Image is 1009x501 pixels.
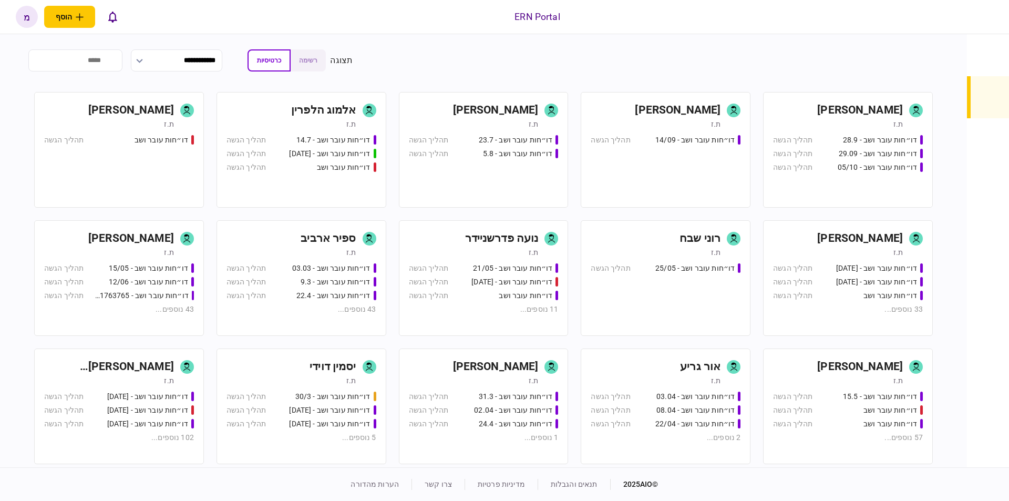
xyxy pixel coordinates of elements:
div: 1 נוספים ... [409,432,559,443]
span: כרטיסיות [257,57,281,64]
div: ת.ז [893,247,903,258]
div: דו״חות עובר ושב - 03.03 [292,263,370,274]
a: מדיניות פרטיות [478,480,525,488]
div: דו״חות עובר ושב - 15.5 [843,391,917,402]
div: תהליך הגשה [773,405,812,416]
div: דו״חות עובר ושב [135,135,188,146]
div: דו״חות עובר ושב - 14.7 [296,135,370,146]
div: תהליך הגשה [44,290,84,301]
div: אור גריע [680,359,720,375]
button: רשימה [291,49,326,71]
div: תהליך הגשה [44,405,84,416]
div: דו״חות עובר ושב [863,418,917,430]
a: הערות מהדורה [351,480,399,488]
div: © 2025 AIO [610,479,658,490]
div: תהליך הגשה [226,418,266,430]
a: [PERSON_NAME]ת.זדו״חות עובר ושב - 14/09תהליך הגשה [581,92,750,208]
div: ת.ז [711,247,720,258]
div: דו״חות עובר ושב - 5.8 [483,148,553,159]
div: תהליך הגשה [591,263,630,274]
button: כרטיסיות [248,49,291,71]
div: תהליך הגשה [409,263,448,274]
div: דו״חות עובר ושב - 28.9 [843,135,917,146]
a: ספיר ארביבת.זדו״חות עובר ושב - 03.03תהליך הגשהדו״חות עובר ושב - 9.3תהליך הגשהדו״חות עובר ושב - 22... [217,220,386,336]
a: אלמוג הלפריןת.זדו״חות עובר ושב - 14.7תהליך הגשהדו״חות עובר ושב - 15.07.25תהליך הגשהדו״חות עובר וש... [217,92,386,208]
div: תהליך הגשה [773,263,812,274]
div: תהליך הגשה [226,135,266,146]
div: ת.ז [346,247,356,258]
button: מ [16,6,38,28]
div: [PERSON_NAME] [635,102,720,119]
div: ERN Portal [514,10,560,24]
div: ת.ז [893,375,903,386]
div: דו״חות עובר ושב - 29.09 [839,148,917,159]
div: [PERSON_NAME] [88,230,174,247]
div: תהליך הגשה [44,135,84,146]
div: דו״חות עובר ושב - 21/05 [473,263,552,274]
div: [PERSON_NAME] [817,230,903,247]
a: אור גריעת.זדו״חות עובר ושב - 03.04תהליך הגשהדו״חות עובר ושב - 08.04תהליך הגשהדו״חות עובר ושב - 22... [581,349,750,464]
a: צרו קשר [425,480,452,488]
a: נועה פדרשניידרת.זדו״חות עובר ושב - 21/05תהליך הגשהדו״חות עובר ושב - 03/06/25תהליך הגשהדו״חות עובר... [399,220,569,336]
div: ת.ז [346,119,356,129]
div: ת.ז [711,375,720,386]
div: דו״חות עובר ושב - 23.7 [479,135,553,146]
div: תהליך הגשה [409,405,448,416]
div: דו״חות עובר ושב - 19.3.25 [107,418,188,430]
div: תהליך הגשה [226,263,266,274]
div: אלמוג הלפרין [291,102,356,119]
div: דו״חות עובר ושב [863,290,917,301]
div: תהליך הגשה [226,391,266,402]
div: 2 נוספים ... [591,432,740,443]
div: 33 נוספים ... [773,304,923,315]
div: תהליך הגשה [409,391,448,402]
div: דו״חות עובר ושב - 02.04 [474,405,552,416]
div: ת.ז [164,247,173,258]
div: דו״חות עובר ושב [863,405,917,416]
div: דו״חות עובר ושב - 08.04 [656,405,735,416]
div: דו״חות עובר ושב - 31.3 [479,391,553,402]
div: תהליך הגשה [409,277,448,288]
div: תהליך הגשה [44,277,84,288]
div: תצוגה [330,54,353,67]
div: 102 נוספים ... [44,432,194,443]
div: דו״חות עובר ושב - 26.06.25 [836,277,917,288]
div: ת.ז [529,247,538,258]
span: רשימה [299,57,317,64]
div: תהליך הגשה [44,263,84,274]
div: דו״חות עובר ושב [499,290,552,301]
div: רוני שבח [679,230,720,247]
div: דו״חות עובר ושב - 24.4 [479,418,553,430]
div: ספיר ארביב [301,230,356,247]
a: [PERSON_NAME] [PERSON_NAME]ת.זדו״חות עובר ושב - 19/03/2025תהליך הגשהדו״חות עובר ושב - 19.3.25תהלי... [34,349,204,464]
div: תהליך הגשה [409,290,448,301]
a: יסמין דוידית.זדו״חות עובר ושב - 30/3תהליך הגשהדו״חות עובר ושב - 31.08.25תהליך הגשהדו״חות עובר ושב... [217,349,386,464]
a: [PERSON_NAME]ת.זדו״חות עובר ושב - 31.3תהליך הגשהדו״חות עובר ושב - 02.04תהליך הגשהדו״חות עובר ושב ... [399,349,569,464]
div: תהליך הגשה [773,135,812,146]
div: ת.ז [164,375,173,386]
button: פתח תפריט להוספת לקוח [44,6,95,28]
div: ת.ז [711,119,720,129]
div: דו״חות עובר ושב - 14/09 [655,135,735,146]
div: דו״חות עובר ושב - 22/04 [655,418,735,430]
div: דו״חות עובר ושב - 25.06.25 [836,263,917,274]
div: תהליך הגשה [409,135,448,146]
div: דו״חות עובר ושב - 22.4 [296,290,370,301]
a: [PERSON_NAME]ת.זדו״חות עובר ושב - 15/05תהליך הגשהדו״חות עובר ושב - 12/06תהליך הגשהדו״חות עובר ושב... [34,220,204,336]
div: 11 נוספים ... [409,304,559,315]
a: תנאים והגבלות [551,480,598,488]
div: דו״חות עובר ושב - 12/06 [109,277,188,288]
div: תהליך הגשה [409,148,448,159]
div: דו״חות עובר ושב - 15.07.25 [289,148,370,159]
a: רוני שבחת.זדו״חות עובר ושב - 25/05תהליך הגשה [581,220,750,336]
div: 43 נוספים ... [226,304,376,315]
div: תהליך הגשה [591,135,630,146]
div: ת.ז [164,119,173,129]
div: תהליך הגשה [226,277,266,288]
div: [PERSON_NAME] [PERSON_NAME] [56,359,174,375]
div: [PERSON_NAME] [817,359,903,375]
div: תהליך הגשה [773,162,812,173]
div: תהליך הגשה [226,290,266,301]
div: תהליך הגשה [44,391,84,402]
div: תהליך הגשה [773,290,812,301]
